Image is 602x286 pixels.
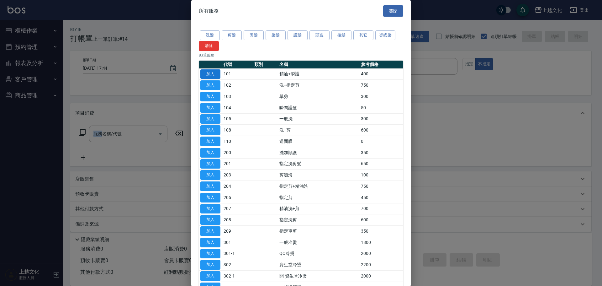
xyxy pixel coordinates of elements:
[200,260,220,270] button: 加入
[222,158,253,170] td: 201
[222,136,253,147] td: 110
[278,192,359,203] td: 指定剪
[278,136,359,147] td: 送面膜
[200,215,220,225] button: 加入
[199,41,219,51] button: 清除
[359,225,403,237] td: 350
[222,91,253,102] td: 103
[266,30,286,40] button: 染髮
[278,79,359,91] td: 洗+指定剪
[278,91,359,102] td: 單剪
[222,79,253,91] td: 102
[278,102,359,113] td: 瞬間護髮
[200,226,220,236] button: 加入
[278,259,359,270] td: 資生堂冷燙
[359,147,403,158] td: 350
[359,79,403,91] td: 750
[278,203,359,214] td: 精油洗+剪
[222,259,253,270] td: 302
[353,30,373,40] button: 其它
[200,237,220,247] button: 加入
[375,30,395,40] button: 燙或染
[278,225,359,237] td: 指定單剪
[278,68,359,80] td: 精油+瞬護
[288,30,308,40] button: 護髮
[222,147,253,158] td: 200
[222,181,253,192] td: 204
[200,192,220,202] button: 加入
[200,148,220,157] button: 加入
[359,169,403,181] td: 100
[200,249,220,258] button: 加入
[278,169,359,181] td: 剪瀏海
[359,237,403,248] td: 1800
[253,60,278,68] th: 類別
[200,114,220,124] button: 加入
[222,225,253,237] td: 209
[222,203,253,214] td: 207
[222,68,253,80] td: 101
[222,30,242,40] button: 剪髮
[200,30,220,40] button: 洗髮
[200,137,220,146] button: 加入
[200,103,220,112] button: 加入
[200,181,220,191] button: 加入
[200,125,220,135] button: 加入
[200,69,220,79] button: 加入
[359,192,403,203] td: 450
[200,204,220,213] button: 加入
[359,102,403,113] td: 50
[278,270,359,282] td: 開-資生堂冷燙
[309,30,330,40] button: 頭皮
[359,124,403,136] td: 600
[331,30,351,40] button: 接髮
[199,8,219,14] span: 所有服務
[359,136,403,147] td: 0
[244,30,264,40] button: 燙髮
[359,158,403,170] td: 650
[222,214,253,225] td: 208
[359,91,403,102] td: 300
[222,169,253,181] td: 203
[222,270,253,282] td: 302-1
[278,214,359,225] td: 指定洗剪
[222,192,253,203] td: 205
[200,92,220,101] button: 加入
[200,170,220,180] button: 加入
[222,237,253,248] td: 301
[200,159,220,169] button: 加入
[359,259,403,270] td: 2200
[278,237,359,248] td: 一般冷燙
[383,5,403,17] button: 關閉
[200,271,220,281] button: 加入
[222,102,253,113] td: 104
[278,124,359,136] td: 洗+剪
[359,203,403,214] td: 700
[359,248,403,259] td: 2000
[222,60,253,68] th: 代號
[359,214,403,225] td: 600
[359,60,403,68] th: 參考價格
[222,248,253,259] td: 301-1
[359,68,403,80] td: 400
[278,113,359,125] td: 一般洗
[278,158,359,170] td: 指定洗剪髮
[222,113,253,125] td: 105
[359,113,403,125] td: 300
[199,52,403,58] p: 83 筆服務
[359,181,403,192] td: 750
[278,60,359,68] th: 名稱
[278,181,359,192] td: 指定剪+精油洗
[278,248,359,259] td: QQ冷燙
[278,147,359,158] td: 洗加順護
[222,124,253,136] td: 108
[359,270,403,282] td: 2000
[200,80,220,90] button: 加入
